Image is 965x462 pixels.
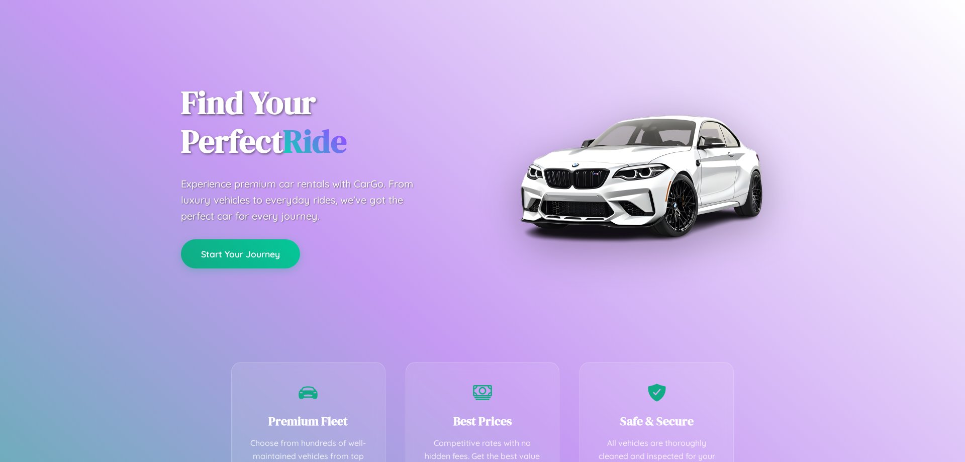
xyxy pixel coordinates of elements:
[515,50,766,302] img: Premium BMW car rental vehicle
[247,413,370,429] h3: Premium Fleet
[595,413,718,429] h3: Safe & Secure
[421,413,544,429] h3: Best Prices
[283,119,347,163] span: Ride
[181,83,467,161] h1: Find Your Perfect
[181,239,300,268] button: Start Your Journey
[181,176,432,224] p: Experience premium car rentals with CarGo. From luxury vehicles to everyday rides, we've got the ...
